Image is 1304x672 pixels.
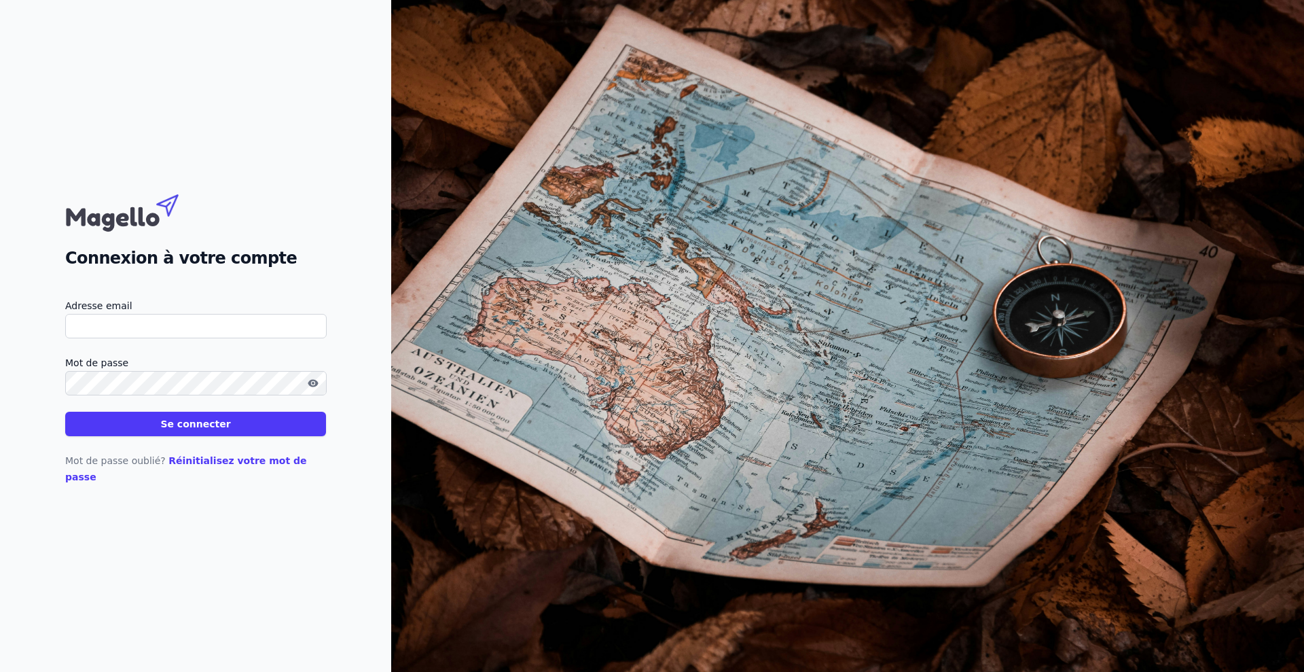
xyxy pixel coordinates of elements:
label: Adresse email [65,298,326,314]
p: Mot de passe oublié? [65,453,326,485]
h2: Connexion à votre compte [65,246,326,270]
button: Se connecter [65,412,326,436]
label: Mot de passe [65,355,326,371]
img: Magello [65,188,208,235]
a: Réinitialisez votre mot de passe [65,455,307,482]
